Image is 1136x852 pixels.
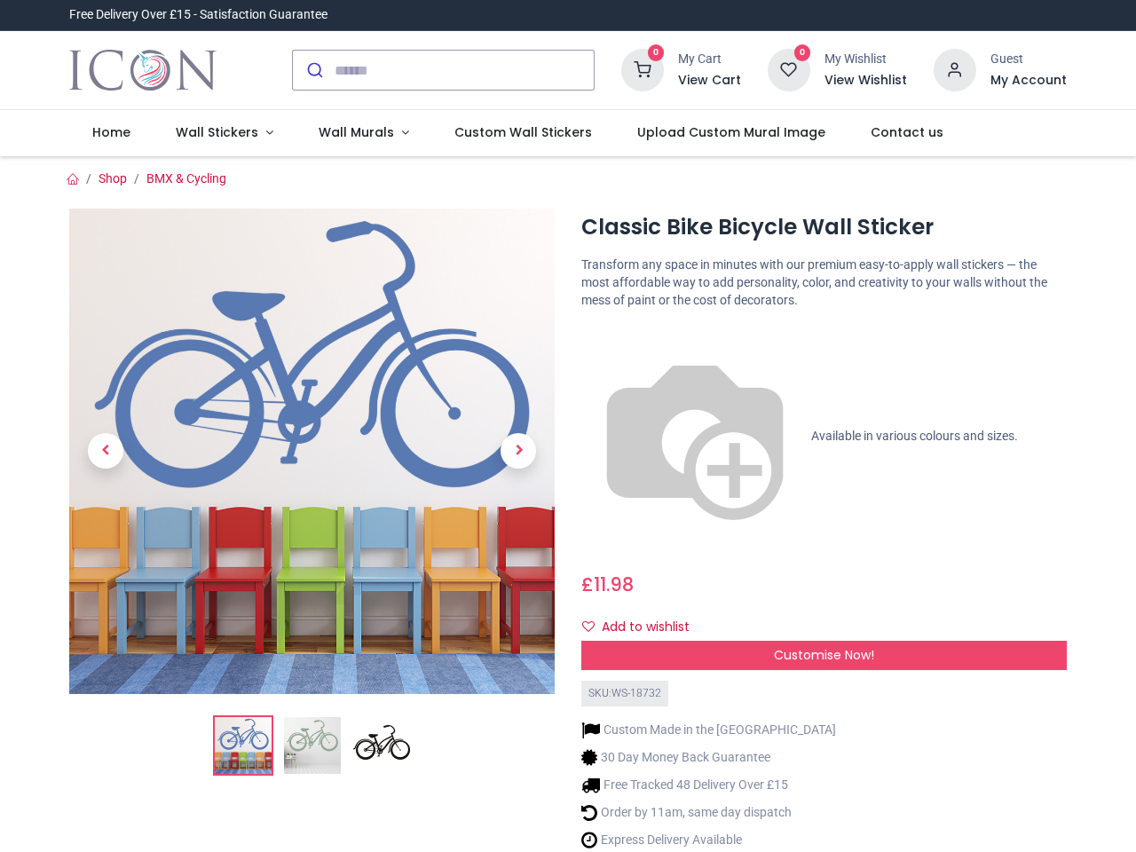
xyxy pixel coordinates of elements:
[154,110,296,156] a: Wall Stickers
[99,171,127,185] a: Shop
[353,717,410,774] img: WS-18732-03
[176,123,258,141] span: Wall Stickers
[581,748,836,767] li: 30 Day Money Back Guarantee
[215,717,272,774] img: Classic Bike Bicycle Wall Sticker
[678,72,741,90] a: View Cart
[581,612,705,643] button: Add to wishlistAdd to wishlist
[454,123,592,141] span: Custom Wall Stickers
[637,123,825,141] span: Upload Custom Mural Image
[482,281,555,621] a: Next
[824,72,907,90] a: View Wishlist
[774,646,874,664] span: Customise Now!
[293,51,335,90] button: Submit
[581,572,634,597] span: £
[648,44,665,61] sup: 0
[319,123,394,141] span: Wall Murals
[69,6,327,24] div: Free Delivery Over £15 - Satisfaction Guarantee
[284,717,341,774] img: WS-18732-02
[621,62,664,76] a: 0
[594,572,634,597] span: 11.98
[69,45,216,95] a: Logo of Icon Wall Stickers
[581,721,836,739] li: Custom Made in the [GEOGRAPHIC_DATA]
[146,171,226,185] a: BMX & Cycling
[871,123,943,141] span: Contact us
[69,281,142,621] a: Previous
[694,6,1067,24] iframe: Customer reviews powered by Trustpilot
[69,209,555,694] img: Classic Bike Bicycle Wall Sticker
[581,831,836,849] li: Express Delivery Available
[794,44,811,61] sup: 0
[811,429,1018,443] span: Available in various colours and sizes.
[69,45,216,95] img: Icon Wall Stickers
[501,433,536,469] span: Next
[296,110,431,156] a: Wall Murals
[92,123,130,141] span: Home
[581,803,836,822] li: Order by 11am, same day dispatch
[582,620,595,633] i: Add to wishlist
[581,681,668,706] div: SKU: WS-18732
[990,51,1067,68] div: Guest
[824,51,907,68] div: My Wishlist
[88,433,123,469] span: Previous
[581,323,809,550] img: color-wheel.png
[581,212,1067,242] h1: Classic Bike Bicycle Wall Sticker
[768,62,810,76] a: 0
[990,72,1067,90] a: My Account
[678,51,741,68] div: My Cart
[581,776,836,794] li: Free Tracked 48 Delivery Over £15
[581,256,1067,309] p: Transform any space in minutes with our premium easy-to-apply wall stickers — the most affordable...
